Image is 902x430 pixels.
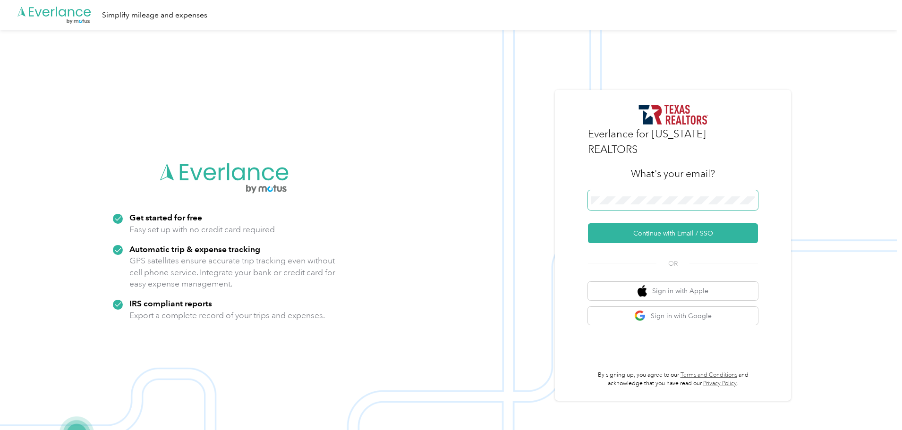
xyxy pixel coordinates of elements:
p: By signing up, you agree to our and acknowledge that you have read our . [588,371,758,388]
img: apple logo [638,285,647,297]
img: group_logo [637,103,709,126]
div: Simplify mileage and expenses [102,9,207,21]
p: Easy set up with no credit card required [129,224,275,236]
p: Export a complete record of your trips and expenses. [129,310,325,321]
h3: group-name [588,126,758,157]
button: google logoSign in with Google [588,307,758,325]
button: apple logoSign in with Apple [588,282,758,300]
a: Terms and Conditions [681,371,737,379]
strong: Automatic trip & expense tracking [129,244,260,254]
strong: Get started for free [129,212,202,222]
h3: What's your email? [631,167,715,180]
span: OR [656,259,689,269]
img: google logo [634,310,646,322]
a: Privacy Policy [703,380,737,387]
button: Continue with Email / SSO [588,223,758,243]
strong: IRS compliant reports [129,298,212,308]
p: GPS satellites ensure accurate trip tracking even without cell phone service. Integrate your bank... [129,255,336,290]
